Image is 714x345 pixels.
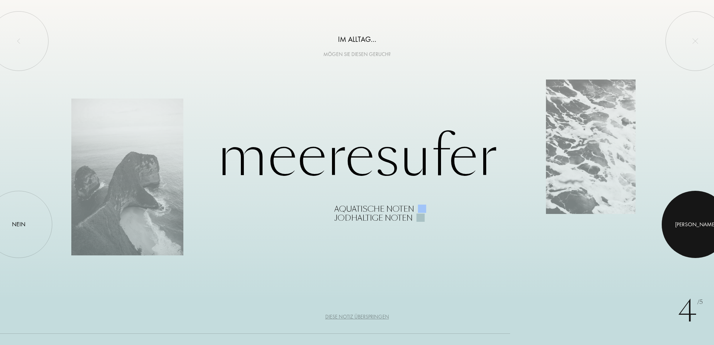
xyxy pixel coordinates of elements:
div: 4 [678,289,703,334]
img: left_onboard.svg [16,38,22,44]
div: Diese Notiz überspringen [325,313,389,321]
div: Meeresufer [71,122,643,223]
div: Nein [12,220,25,229]
span: /5 [697,298,703,307]
div: Jodhaltige Noten [334,214,413,223]
img: quit_onboard.svg [692,38,698,44]
div: Aquatische Noten [334,205,414,214]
